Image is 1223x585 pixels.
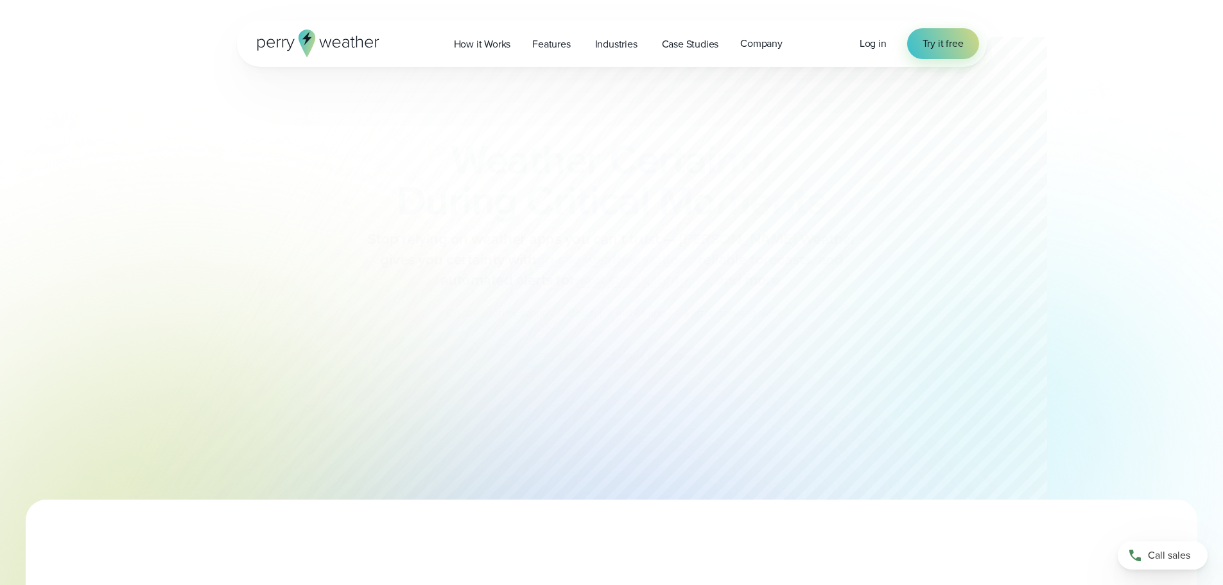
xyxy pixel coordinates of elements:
[740,36,783,51] span: Company
[860,36,887,51] a: Log in
[662,37,719,52] span: Case Studies
[1148,548,1190,563] span: Call sales
[532,37,570,52] span: Features
[1118,541,1208,570] a: Call sales
[454,37,511,52] span: How it Works
[651,31,730,57] a: Case Studies
[443,31,522,57] a: How it Works
[907,28,979,59] a: Try it free
[923,36,964,51] span: Try it free
[595,37,638,52] span: Industries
